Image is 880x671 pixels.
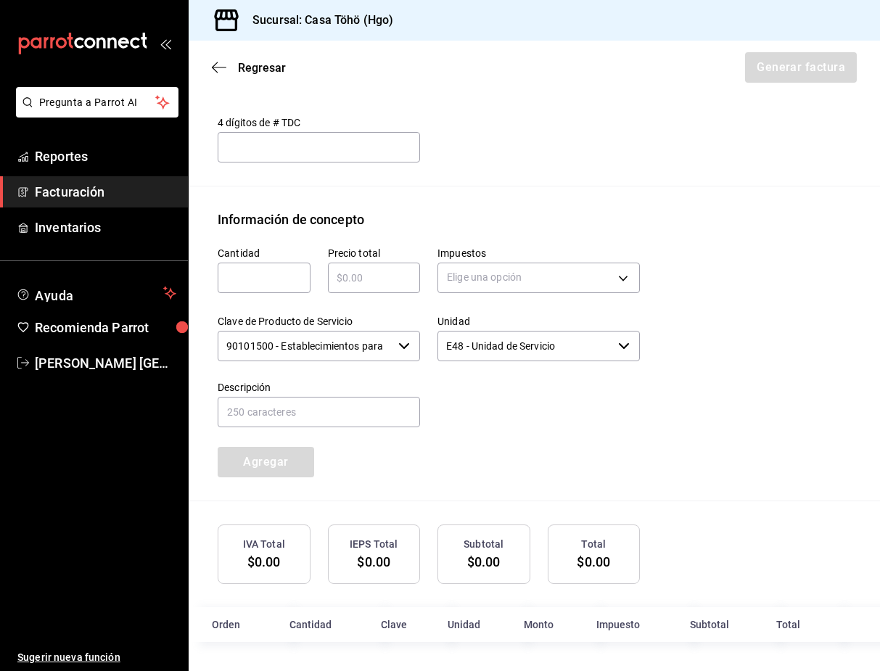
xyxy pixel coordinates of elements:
h3: IEPS Total [350,537,398,552]
button: Pregunta a Parrot AI [16,87,178,118]
input: Elige una opción [218,331,392,361]
h3: Sucursal: Casa Töhö (Hgo) [241,12,393,29]
label: Precio total [328,247,421,258]
input: Elige una opción [437,331,612,361]
input: 250 caracteres [218,397,420,427]
label: Cantidad [218,247,311,258]
span: $0.00 [577,554,610,569]
label: Impuestos [437,247,640,258]
span: $0.00 [247,554,281,569]
span: Facturación [35,182,176,202]
span: $0.00 [467,554,501,569]
th: Cantidad [281,607,372,642]
span: Regresar [238,61,286,75]
h3: Subtotal [464,537,503,552]
th: Unidad [439,607,516,642]
label: Descripción [218,382,420,392]
span: Ayuda [35,284,157,302]
h3: IVA Total [243,537,285,552]
h3: Total [581,537,606,552]
label: Clave de Producto de Servicio [218,316,420,326]
span: [PERSON_NAME] [GEOGRAPHIC_DATA][PERSON_NAME] [35,353,176,373]
span: $0.00 [357,554,390,569]
label: 4 dígitos de # TDC [218,117,420,127]
div: Elige una opción [437,263,640,293]
a: Pregunta a Parrot AI [10,105,178,120]
label: Unidad [437,316,640,326]
button: open_drawer_menu [160,38,171,49]
span: Inventarios [35,218,176,237]
button: Regresar [212,61,286,75]
div: Información de concepto [218,210,364,229]
th: Clave [372,607,439,642]
th: Subtotal [681,607,768,642]
span: Sugerir nueva función [17,650,176,665]
th: Orden [189,607,281,642]
input: $0.00 [328,269,421,287]
th: Monto [515,607,588,642]
span: Recomienda Parrot [35,318,176,337]
th: Total [768,607,831,642]
span: Pregunta a Parrot AI [39,95,156,110]
span: Reportes [35,147,176,166]
th: Impuesto [588,607,681,642]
